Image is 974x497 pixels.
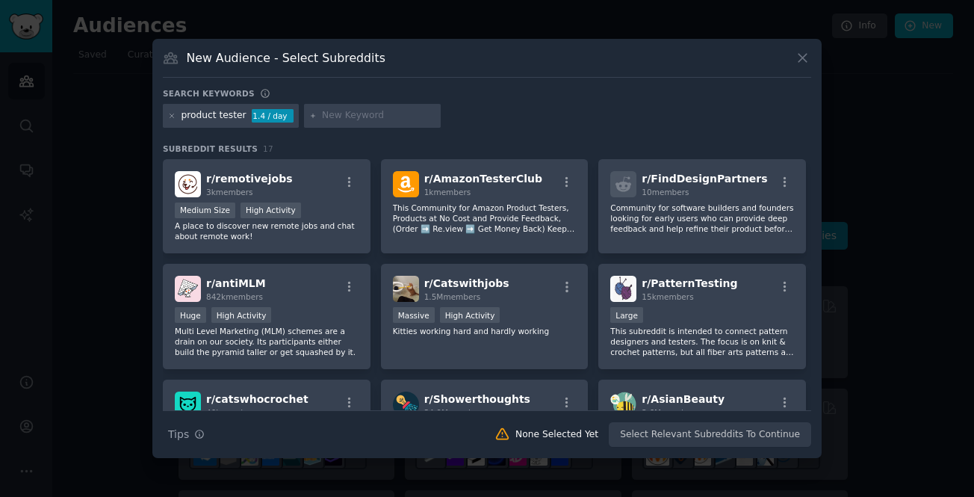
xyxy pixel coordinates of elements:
[610,203,794,234] p: Community for software builders and founders looking for early users who can provide deep feedbac...
[206,408,258,417] span: 40k members
[211,307,272,323] div: High Activity
[642,188,689,197] span: 10 members
[642,408,698,417] span: 3.6M members
[642,393,725,405] span: r/ AsianBeauty
[175,276,201,302] img: antiMLM
[424,188,471,197] span: 1k members
[610,276,636,302] img: PatternTesting
[642,292,693,301] span: 15k members
[175,392,201,418] img: catswhocrochet
[206,292,263,301] span: 842k members
[206,173,293,185] span: r/ remotivejobs
[424,292,481,301] span: 1.5M members
[393,276,419,302] img: Catswithjobs
[610,392,636,418] img: AsianBeauty
[163,422,210,448] button: Tips
[610,326,794,357] p: This subreddit is intended to connect pattern designers and testers. The focus is on knit & croch...
[163,88,255,99] h3: Search keywords
[187,50,385,66] h3: New Audience - Select Subreddits
[168,427,189,442] span: Tips
[440,307,500,323] div: High Activity
[393,203,577,234] p: This Community for Amazon Product Testers, Products at No Cost and Provide Feedback, (Order ➡️ Re...
[642,173,767,185] span: r/ FindDesignPartners
[424,393,530,405] span: r/ Showerthoughts
[206,188,253,197] span: 3k members
[175,326,359,357] p: Multi Level Marketing (MLM) schemes are a drain on our society. Its participants either build the...
[206,393,308,405] span: r/ catswhocrochet
[163,143,258,154] span: Subreddit Results
[424,173,542,185] span: r/ AmazonTesterClub
[515,428,598,442] div: None Selected Yet
[642,277,737,289] span: r/ PatternTesting
[424,277,509,289] span: r/ Catswithjobs
[393,307,435,323] div: Massive
[241,203,301,218] div: High Activity
[610,307,643,323] div: Large
[263,144,273,153] span: 17
[175,307,206,323] div: Huge
[175,203,235,218] div: Medium Size
[175,171,201,197] img: remotivejobs
[393,171,419,197] img: AmazonTesterClub
[252,109,294,123] div: 1.4 / day
[393,326,577,336] p: Kitties working hard and hardly working
[393,392,419,418] img: Showerthoughts
[322,109,435,123] input: New Keyword
[424,408,486,417] span: 34.0M members
[175,220,359,241] p: A place to discover new remote jobs and chat about remote work!
[206,277,266,289] span: r/ antiMLM
[182,109,246,123] div: product tester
